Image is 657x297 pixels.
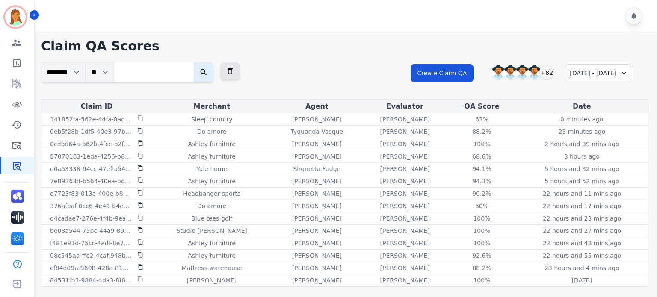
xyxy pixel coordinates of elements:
p: 22 hours and 23 mins ago [543,214,621,223]
p: [PERSON_NAME] [380,264,430,272]
p: [PERSON_NAME] [380,127,430,136]
p: 23 minutes ago [559,127,605,136]
p: be08a544-75bc-44a9-89ab-b7279080ce82 [50,226,132,235]
p: Studio [PERSON_NAME] [176,226,247,235]
div: 100% [462,226,501,235]
div: 94.1% [462,165,501,173]
p: Ashley furniture [188,251,235,260]
button: Create Claim QA [411,64,474,82]
p: 22 hours and 27 mins ago [543,226,621,235]
p: [PERSON_NAME] [292,152,342,161]
p: cf84d09a-9608-428a-819a-f7361887fa28 [50,264,132,272]
div: 88.2% [462,264,501,272]
div: 88.2% [462,127,501,136]
div: 100% [462,214,501,223]
p: [PERSON_NAME] [292,189,342,198]
p: 0cdbd64a-b62b-4fcc-b2f1-28760f2832d8 [50,140,132,148]
p: 22 hours and 17 mins ago [543,202,621,210]
div: QA Score [450,101,514,112]
p: 141852fa-562e-44fa-8ac6-cfdd3ed0285e [50,115,132,124]
p: 376afeaf-0cc6-4e49-b4e7-d9856820cfbe [50,202,132,210]
p: [PERSON_NAME] [380,140,430,148]
p: Ashley furniture [188,177,235,185]
p: [PERSON_NAME] [380,152,430,161]
p: [PERSON_NAME] [292,276,342,285]
p: Do amore [197,202,227,210]
p: 0 minutes ago [560,115,604,124]
div: +82 [539,65,554,79]
p: 22 hours and 11 mins ago [543,189,621,198]
p: 87070163-1eda-4256-b835-e1fa2c61d81d [50,152,132,161]
p: [PERSON_NAME] [292,251,342,260]
div: 90.2% [462,189,501,198]
p: 08c545aa-ffe2-4caf-948b-7d830603a9ce [50,251,132,260]
div: [DATE] - [DATE] [565,64,631,82]
p: Ashley furniture [188,239,235,247]
p: Blue tees golf [191,214,232,223]
p: 5 hours and 52 mins ago [545,177,619,185]
div: 100% [462,140,501,148]
p: [PERSON_NAME] [380,177,430,185]
p: 5 hours and 32 mins ago [545,165,619,173]
p: Headbanger sports [183,189,240,198]
p: f481e91d-75cc-4adf-8e75-d9f6b18572d0 [50,239,132,247]
p: [DATE] [572,276,592,285]
div: Claim ID [43,101,150,112]
p: [PERSON_NAME] [380,165,430,173]
p: [PERSON_NAME] [292,214,342,223]
p: 22 hours and 48 mins ago [543,239,621,247]
p: [PERSON_NAME] [292,239,342,247]
div: 68.6% [462,152,501,161]
div: 94.3% [462,177,501,185]
p: [PERSON_NAME] [292,140,342,148]
p: Ashley furniture [188,140,235,148]
p: [PERSON_NAME] [292,202,342,210]
img: Bordered avatar [5,7,26,27]
p: 3 hours ago [564,152,600,161]
p: [PERSON_NAME] [380,226,430,235]
p: [PERSON_NAME] [380,214,430,223]
p: 2 hours and 39 mins ago [545,140,619,148]
div: 63% [462,115,501,124]
p: 0eb5f28b-1df5-40e3-97be-1f87a5fcd44d [50,127,132,136]
p: [PERSON_NAME] [380,115,430,124]
div: Agent [273,101,360,112]
p: Tyquanda Vasque [291,127,343,136]
p: Do amore [197,127,227,136]
p: [PERSON_NAME] [380,276,430,285]
p: [PERSON_NAME] [380,189,430,198]
div: Date [518,101,646,112]
p: [PERSON_NAME] [292,115,342,124]
h1: Claim QA Scores [41,38,648,54]
p: Yale home [196,165,227,173]
p: 23 hours and 4 mins ago [545,264,619,272]
div: 100% [462,276,501,285]
p: [PERSON_NAME] [380,239,430,247]
p: [PERSON_NAME] [292,226,342,235]
p: [PERSON_NAME] [380,251,430,260]
p: [PERSON_NAME] [292,177,342,185]
div: Evaluator [364,101,446,112]
div: 92.6% [462,251,501,260]
p: Ashley furniture [188,152,235,161]
p: e0a53338-94cc-47ef-a544-3310534cfb37 [50,165,132,173]
p: e7723f83-013a-400e-b8d8-82f4e66f1a80 [50,189,132,198]
p: Shqnetta Fudge [293,165,340,173]
p: Mattress warehouse [182,264,242,272]
p: 22 hours and 55 mins ago [543,251,621,260]
p: 7e89363d-b564-40ea-bc20-fdd317993f88 [50,177,132,185]
div: 100% [462,239,501,247]
p: d4cadae7-276e-4f4b-9ea0-9afe18e74193 [50,214,132,223]
div: 60% [462,202,501,210]
p: 84531fb3-9884-4da3-8f84-2cc8f5d16a24 [50,276,132,285]
p: [PERSON_NAME] [292,264,342,272]
p: [PERSON_NAME] [380,202,430,210]
div: Merchant [154,101,270,112]
p: [PERSON_NAME] [187,276,237,285]
p: Sleep country [191,115,233,124]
